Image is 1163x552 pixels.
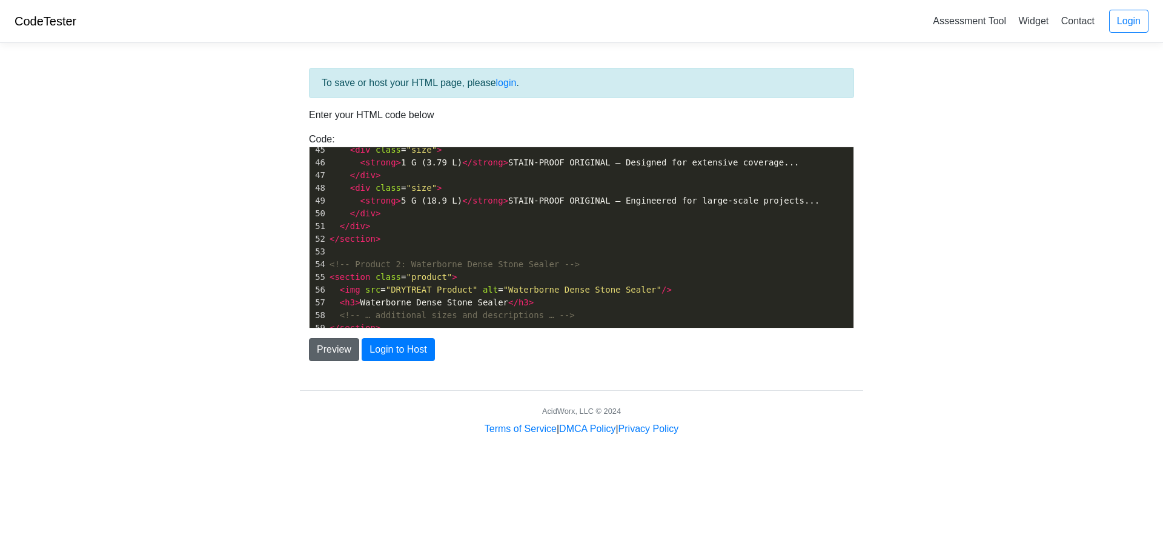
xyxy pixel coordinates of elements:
[310,258,327,271] div: 54
[350,183,355,193] span: <
[472,196,503,205] span: strong
[310,245,327,258] div: 53
[310,220,327,233] div: 51
[618,424,679,434] a: Privacy Policy
[376,272,401,282] span: class
[376,145,401,155] span: class
[310,271,327,284] div: 55
[310,169,327,182] div: 47
[559,424,615,434] a: DMCA Policy
[350,145,355,155] span: <
[1109,10,1148,33] a: Login
[503,158,508,167] span: >
[503,285,661,294] span: "Waterborne Dense Stone Sealer"
[508,298,519,307] span: </
[355,298,360,307] span: >
[340,234,376,244] span: section
[330,259,580,269] span: <!-- Product 2: Waterborne Dense Stone Sealer -->
[309,338,359,361] button: Preview
[309,68,854,98] div: To save or host your HTML page, please .
[330,145,442,155] span: =
[360,158,365,167] span: <
[300,132,863,328] div: Code:
[542,405,621,417] div: AcidWorx, LLC © 2024
[310,322,327,334] div: 59
[330,298,534,307] span: Waterborne Dense Stone Sealer
[386,285,478,294] span: "DRYTREAT Product"
[365,221,370,231] span: >
[406,272,452,282] span: "product"
[503,196,508,205] span: >
[15,15,76,28] a: CodeTester
[396,158,401,167] span: >
[485,422,678,436] div: | |
[485,424,557,434] a: Terms of Service
[406,145,437,155] span: "size"
[396,196,401,205] span: >
[330,183,442,193] span: =
[376,323,380,333] span: >
[376,208,380,218] span: >
[310,233,327,245] div: 52
[350,221,365,231] span: div
[437,145,442,155] span: >
[1056,11,1099,31] a: Contact
[519,298,529,307] span: h3
[340,298,345,307] span: <
[340,285,345,294] span: <
[462,196,472,205] span: </
[355,183,370,193] span: div
[340,221,350,231] span: </
[360,170,376,180] span: div
[529,298,534,307] span: >
[330,234,340,244] span: </
[462,158,472,167] span: </
[376,183,401,193] span: class
[310,144,327,156] div: 45
[406,183,437,193] span: "size"
[330,272,457,282] span: =
[365,158,396,167] span: strong
[437,183,442,193] span: >
[330,158,800,167] span: 1 G (3.79 L) STAIN-PROOF ORIGINAL — Designed for extensive coverage...
[310,296,327,309] div: 57
[365,196,396,205] span: strong
[360,208,376,218] span: div
[483,285,498,294] span: alt
[345,298,355,307] span: h3
[310,284,327,296] div: 56
[472,158,503,167] span: strong
[310,156,327,169] div: 46
[350,208,360,218] span: </
[340,310,575,320] span: <!-- … additional sizes and descriptions … -->
[334,272,370,282] span: section
[310,207,327,220] div: 50
[310,195,327,207] div: 49
[362,338,434,361] button: Login to Host
[496,78,517,88] a: login
[452,272,457,282] span: >
[1013,11,1053,31] a: Widget
[330,272,334,282] span: <
[355,145,370,155] span: div
[345,285,360,294] span: img
[376,170,380,180] span: >
[330,196,820,205] span: 5 G (18.9 L) STAIN-PROOF ORIGINAL — Engineered for large-scale projects...
[360,196,365,205] span: <
[310,309,327,322] div: 58
[330,323,340,333] span: </
[340,323,376,333] span: section
[330,285,672,294] span: = =
[661,285,672,294] span: />
[309,108,854,122] p: Enter your HTML code below
[350,170,360,180] span: </
[310,182,327,195] div: 48
[376,234,380,244] span: >
[928,11,1011,31] a: Assessment Tool
[365,285,380,294] span: src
